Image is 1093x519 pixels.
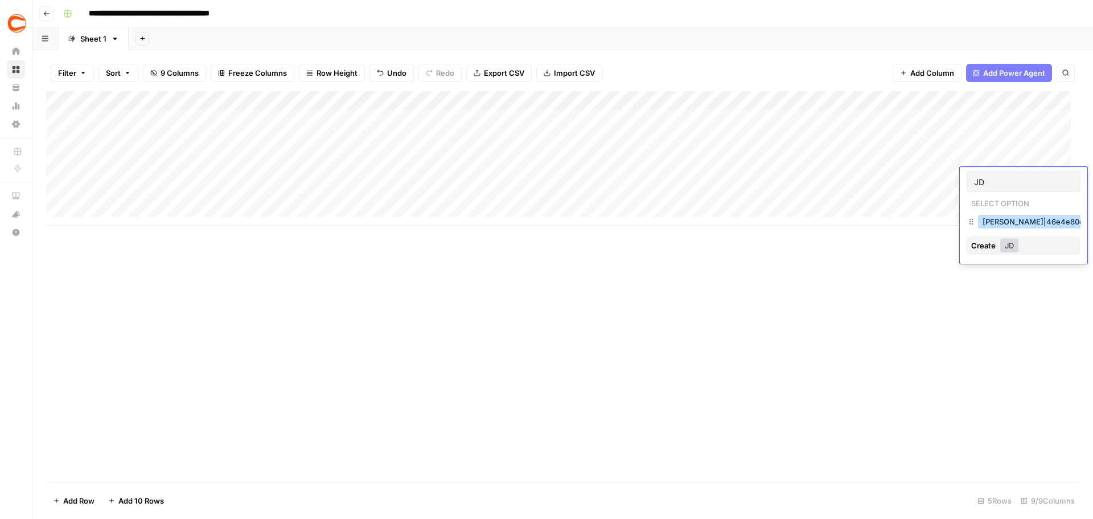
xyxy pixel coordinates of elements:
div: 9/9 Columns [1016,492,1079,510]
button: CreateJD [967,236,1080,255]
span: Row Height [317,67,358,79]
input: Search or create [974,177,1073,187]
button: Redo [418,64,462,82]
span: Add Power Agent [983,67,1045,79]
button: Freeze Columns [211,64,294,82]
p: Select option [967,195,1034,209]
button: Sort [98,64,138,82]
a: Home [7,42,25,60]
span: Add Row [63,495,94,506]
span: Add 10 Rows [118,495,164,506]
button: Add Row [46,492,101,510]
a: Sheet 1 [58,27,129,50]
button: Help + Support [7,223,25,242]
span: Filter [58,67,76,79]
button: 9 Columns [143,64,206,82]
span: Export CSV [484,67,524,79]
div: [PERSON_NAME]|46e4e80e-b39d-49f8-a4b0-c9ead6bdd3f4 [967,212,1080,233]
a: Your Data [7,79,25,97]
a: Usage [7,97,25,115]
div: Create [971,236,998,255]
span: Import CSV [554,67,595,79]
button: JD [1000,239,1018,252]
button: Filter [51,64,94,82]
button: Import CSV [536,64,602,82]
button: Workspace: Covers [7,9,25,38]
button: Undo [369,64,414,82]
span: Undo [387,67,406,79]
img: Covers Logo [7,13,27,34]
span: Sort [106,67,121,79]
button: What's new? [7,205,25,223]
button: Add 10 Rows [101,492,171,510]
a: AirOps Academy [7,187,25,205]
a: Browse [7,60,25,79]
button: Add Column [893,64,961,82]
div: What's new? [7,206,24,223]
span: Add Column [910,67,954,79]
div: 5 Rows [973,492,1016,510]
span: Redo [436,67,454,79]
span: 9 Columns [161,67,199,79]
a: Settings [7,115,25,133]
button: Export CSV [466,64,532,82]
span: Freeze Columns [228,67,287,79]
button: Add Power Agent [966,64,1052,82]
div: Sheet 1 [80,33,106,44]
button: Row Height [299,64,365,82]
